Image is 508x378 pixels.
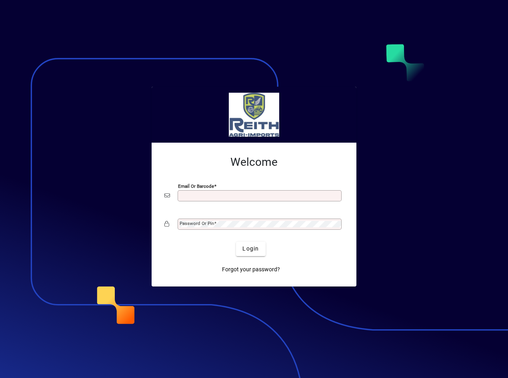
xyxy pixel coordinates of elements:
h2: Welcome [164,155,344,169]
mat-label: Email or Barcode [178,183,214,189]
span: Forgot your password? [222,265,280,274]
mat-label: Password or Pin [180,221,214,226]
span: Login [242,245,259,253]
a: Forgot your password? [219,263,283,277]
button: Login [236,242,265,256]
